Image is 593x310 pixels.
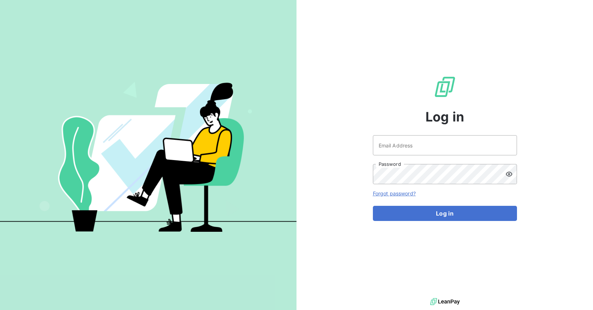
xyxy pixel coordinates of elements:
[373,135,517,155] input: placeholder
[430,296,460,307] img: logo
[425,107,464,127] span: Log in
[373,206,517,221] button: Log in
[373,190,416,196] a: Forgot password?
[433,75,456,98] img: LeanPay Logo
